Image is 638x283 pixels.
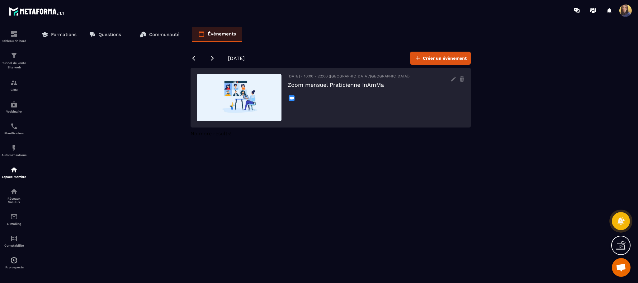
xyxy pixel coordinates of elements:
p: Tunnel de vente Site web [2,61,26,70]
img: email [10,213,18,220]
a: formationformationTunnel de vente Site web [2,47,26,74]
p: Comptabilité [2,244,26,247]
a: formationformationTableau de bord [2,26,26,47]
a: schedulerschedulerPlanificateur [2,118,26,140]
a: accountantaccountantComptabilité [2,230,26,252]
span: [DATE] [228,55,245,61]
img: formation [10,30,18,38]
span: Créer un évènement [423,55,467,61]
img: social-network [10,188,18,195]
a: Questions [83,27,127,42]
p: Webinaire [2,110,26,113]
img: automations [10,101,18,108]
p: Événements [208,31,236,37]
p: Réseaux Sociaux [2,197,26,204]
p: Formations [51,32,77,37]
span: No more results! [191,131,231,137]
img: scheduler [10,123,18,130]
p: E-mailing [2,222,26,225]
a: automationsautomationsAutomatisations [2,140,26,161]
a: automationsautomationsWebinaire [2,96,26,118]
a: social-networksocial-networkRéseaux Sociaux [2,183,26,208]
p: Espace membre [2,175,26,179]
a: formationformationCRM [2,74,26,96]
img: formation [10,52,18,59]
span: [DATE] • 10:00 - 22:00 ([GEOGRAPHIC_DATA]/[GEOGRAPHIC_DATA]) [288,74,409,78]
img: logo [9,6,65,17]
img: automations [10,166,18,174]
img: default event img [197,74,281,121]
img: automations [10,144,18,152]
p: CRM [2,88,26,91]
p: Communauté [149,32,180,37]
img: automations [10,257,18,264]
a: Formations [35,27,83,42]
a: automationsautomationsEspace membre [2,161,26,183]
p: Tableau de bord [2,39,26,43]
a: emailemailE-mailing [2,208,26,230]
p: Automatisations [2,153,26,157]
p: IA prospects [2,266,26,269]
img: formation [10,79,18,86]
a: Communauté [134,27,186,42]
h3: Zoom mensuel Praticienne InAmMa [288,81,409,88]
img: accountant [10,235,18,242]
a: Ouvrir le chat [612,258,631,277]
p: Planificateur [2,132,26,135]
button: Créer un évènement [410,52,471,65]
p: Questions [98,32,121,37]
a: Événements [192,27,242,42]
